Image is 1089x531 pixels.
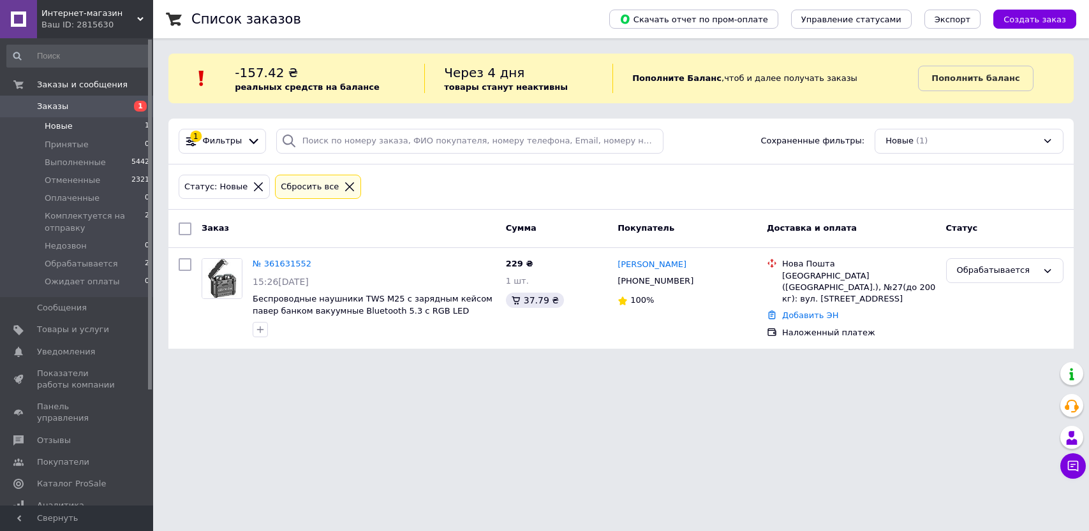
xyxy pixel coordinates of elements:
a: [PERSON_NAME] [618,259,686,271]
span: Скачать отчет по пром-оплате [619,13,768,25]
a: Пополнить баланс [918,66,1033,91]
span: 2 [145,210,149,233]
span: 2321 [131,175,149,186]
span: Товары и услуги [37,324,109,335]
span: Новые [45,120,73,132]
div: , чтоб и далее получать заказы [612,64,918,93]
div: Нова Пошта [782,258,936,270]
span: Ожидает оплаты [45,276,120,287]
span: Сумма [506,223,537,233]
div: Наложенный платеж [782,327,936,338]
span: Недозвон [45,240,87,252]
span: Управление статусами [801,15,901,24]
a: № 361631552 [253,259,311,268]
h1: Список заказов [191,11,301,27]
input: Поиск по номеру заказа, ФИО покупателя, номеру телефона, Email, номеру накладной [276,129,664,154]
span: 15:26[DATE] [253,277,309,287]
span: 100% [630,295,654,305]
span: Комплектуется на отправку [45,210,145,233]
span: Интернет-магазин [41,8,137,19]
span: Уведомления [37,346,95,358]
span: 2 [145,258,149,270]
span: Показатели работы компании [37,368,118,391]
div: [GEOGRAPHIC_DATA] ([GEOGRAPHIC_DATA].), №27(до 200 кг): вул. [STREET_ADDRESS] [782,270,936,305]
span: 0 [145,193,149,204]
span: Новые [885,135,914,147]
a: Фото товару [202,258,242,299]
span: -157.42 ₴ [235,65,298,80]
div: 37.79 ₴ [506,293,564,308]
span: Оплаченные [45,193,100,204]
span: Заказы и сообщения [37,79,128,91]
span: 0 [145,139,149,150]
span: Аналитика [37,500,84,511]
button: Управление статусами [791,10,912,29]
b: товары станут неактивны [444,82,568,92]
b: реальных средств на балансе [235,82,380,92]
button: Создать заказ [993,10,1076,29]
span: Покупатель [618,223,674,233]
span: 229 ₴ [506,259,533,268]
span: Заказы [37,101,68,112]
span: Панель управления [37,401,118,424]
a: Создать заказ [981,14,1076,24]
img: :exclamation: [192,69,211,88]
span: 5442 [131,157,149,168]
b: Пополнить баланс [931,73,1019,83]
span: 1 [134,101,147,112]
a: Беспроводные наушники TWS M25 с зарядным кейсом павер банком вакуумные Bluetooth 5.3 с RGB LED шу... [253,294,493,327]
button: Чат с покупателем [1060,453,1086,479]
div: [PHONE_NUMBER] [615,273,696,289]
span: Выполненные [45,157,106,168]
img: Фото товару [202,259,242,298]
span: (1) [916,136,928,145]
div: Ваш ID: 2815630 [41,19,153,31]
div: Сбросить все [278,180,341,194]
span: Принятые [45,139,89,150]
span: Сообщения [37,302,87,314]
span: Заказ [202,223,229,233]
span: 1 [145,120,149,132]
button: Экспорт [924,10,981,29]
span: Обрабатывается [45,258,117,270]
button: Скачать отчет по пром-оплате [609,10,778,29]
span: 0 [145,240,149,252]
span: Сохраненные фильтры: [760,135,864,147]
span: Отмененные [45,175,100,186]
a: Добавить ЭН [782,310,838,320]
b: Пополните Баланс [632,73,722,83]
span: Статус [946,223,978,233]
input: Поиск [6,45,151,68]
span: 1 шт. [506,276,529,286]
div: Статус: Новые [182,180,250,194]
span: Создать заказ [1004,15,1066,24]
span: Покупатели [37,456,89,468]
div: 1 [190,131,202,142]
span: Через 4 дня [444,65,524,80]
span: Отзывы [37,435,71,446]
div: Обрабатывается [957,264,1037,277]
span: Экспорт [935,15,970,24]
span: 0 [145,276,149,287]
span: Фильтры [203,135,242,147]
span: Доставка и оплата [767,223,857,233]
span: Каталог ProSale [37,478,106,490]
